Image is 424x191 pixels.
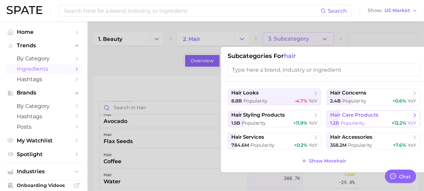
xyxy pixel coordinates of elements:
img: SPATE [7,6,42,14]
a: Spotlight [5,149,82,160]
span: Show [368,9,382,12]
span: Hashtags [17,113,70,120]
span: 784.6m [231,142,249,148]
a: Ingredients [5,64,82,74]
span: +0.2% [294,142,307,148]
span: US Market [384,9,410,12]
a: Onboarding Videos [5,180,82,190]
span: Search [328,8,347,14]
span: -4.7% [294,98,307,104]
span: Posts [17,124,70,130]
button: Show Morehair [299,156,348,166]
span: YoY [309,142,317,148]
span: Industries [17,169,70,175]
span: Popularity [242,120,266,126]
span: Ingredients [17,66,70,72]
a: by Category [5,53,82,64]
span: YoY [408,120,416,126]
span: hair looks [231,90,259,96]
span: +0.6% [392,98,406,104]
input: Type here a brand, industry or ingredient [228,64,420,76]
button: hair looks8.8b Popularity-4.7% YoY [228,88,321,105]
a: Hashtags [5,111,82,122]
span: Onboarding Videos [17,182,70,188]
span: hair concerns [330,90,366,96]
span: hair styling products [231,112,285,118]
span: YoY [408,98,416,104]
span: Hashtags [17,76,70,82]
button: hair styling products1.5b Popularity+11.9% YoY [228,111,321,127]
span: Trends [17,43,70,49]
span: Popularity [348,142,372,148]
span: hair [284,52,296,60]
span: by Category [17,55,70,62]
button: hair concerns2.4b Popularity+0.6% YoY [326,88,420,105]
span: YoY [309,98,317,104]
span: hair services [231,134,264,140]
span: 1.2b [330,120,339,126]
a: by Category [5,101,82,111]
h1: Subcategories for [228,52,420,60]
button: hair accessories358.2m Popularity+7.6% YoY [326,133,420,149]
a: Posts [5,122,82,132]
span: 358.2m [330,142,347,148]
span: 1.5b [231,120,240,126]
span: YoY [408,142,416,148]
button: hair services784.6m Popularity+0.2% YoY [228,133,321,149]
span: Show More hair [309,158,346,164]
span: Home [17,29,70,35]
span: +12.2% [391,120,406,126]
span: Popularity [341,120,365,126]
input: Search here for a brand, industry, or ingredient [63,5,320,16]
span: +11.9% [293,120,307,126]
button: ShowUS Market [366,6,419,15]
a: My Watchlist [5,135,82,146]
span: Spotlight [17,151,70,157]
span: My Watchlist [17,137,70,144]
a: Hashtags [5,74,82,84]
span: YoY [309,120,317,126]
span: 8.8b [231,98,242,104]
span: Brands [17,90,70,96]
a: Home [5,27,82,37]
span: Popularity [243,98,267,104]
button: Trends [5,41,82,51]
span: hair care products [330,112,378,118]
button: Industries [5,167,82,177]
span: by Category [17,103,70,109]
span: hair accessories [330,134,372,140]
span: Popularity [342,98,366,104]
button: Brands [5,88,82,98]
span: Popularity [250,142,275,148]
span: 2.4b [330,98,341,104]
span: +7.6% [393,142,406,148]
button: hair care products1.2b Popularity+12.2% YoY [326,111,420,127]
